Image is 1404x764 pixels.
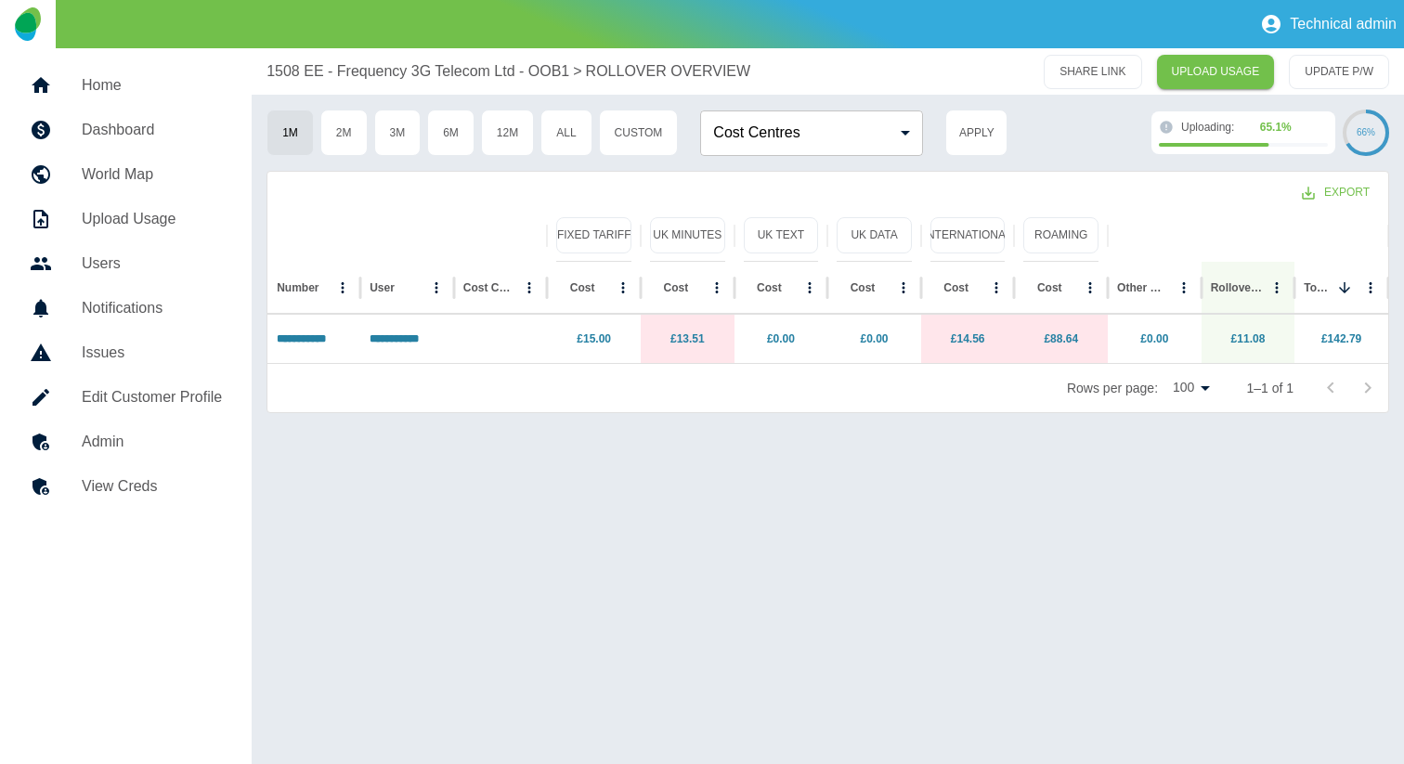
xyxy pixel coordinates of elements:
[1044,55,1141,89] button: SHARE LINK
[1140,332,1168,345] a: £0.00
[704,275,730,301] button: Cost column menu
[1165,374,1216,401] div: 100
[1117,281,1169,294] div: Other Costs
[586,60,751,83] a: ROLLOVER OVERVIEW
[573,60,581,83] p: >
[15,7,40,41] img: Logo
[15,108,237,152] a: Dashboard
[463,281,515,294] div: Cost Centre
[1287,175,1384,210] button: Export
[82,208,222,230] h5: Upload Usage
[82,297,222,319] h5: Notifications
[744,217,819,253] button: UK Text
[945,110,1007,156] button: Apply
[556,217,631,253] button: Fixed Tariff
[1332,275,1358,301] button: Sort
[374,110,422,156] button: 3M
[983,275,1009,301] button: Cost column menu
[1181,119,1328,136] div: Uploading:
[330,275,356,301] button: Number column menu
[577,332,611,345] a: £15.00
[1290,16,1397,32] p: Technical admin
[890,275,916,301] button: Cost column menu
[540,110,591,156] button: All
[1304,281,1330,294] div: Total
[82,475,222,498] h5: View Creds
[481,110,534,156] button: 12M
[1159,120,1174,135] svg: The information in the dashboard may be incomplete until finished.
[670,332,705,345] a: £13.51
[861,332,889,345] a: £0.00
[1067,379,1158,397] p: Rows per page:
[1037,281,1062,294] div: Cost
[1211,281,1263,294] div: Rollover Costs
[1157,55,1275,89] a: UPLOAD USAGE
[82,253,222,275] h5: Users
[1246,379,1293,397] p: 1–1 of 1
[15,286,237,330] a: Notifications
[1289,55,1389,89] button: UPDATE P/W
[15,241,237,286] a: Users
[15,152,237,197] a: World Map
[650,217,725,253] button: UK Minutes
[767,332,795,345] a: £0.00
[1260,119,1292,136] div: 65.1 %
[610,275,636,301] button: Cost column menu
[82,163,222,186] h5: World Map
[15,330,237,375] a: Issues
[943,281,968,294] div: Cost
[15,464,237,509] a: View Creds
[427,110,474,156] button: 6M
[1171,275,1197,301] button: Other Costs column menu
[266,110,314,156] button: 1M
[1044,332,1078,345] a: £88.64
[82,119,222,141] h5: Dashboard
[82,342,222,364] h5: Issues
[599,110,679,156] button: Custom
[370,281,395,294] div: User
[1023,217,1098,253] button: Roaming
[266,60,569,83] a: 1508 EE - Frequency 3G Telecom Ltd - OOB1
[277,281,318,294] div: Number
[320,110,368,156] button: 2M
[15,375,237,420] a: Edit Customer Profile
[1321,332,1361,345] a: £142.79
[1357,127,1375,137] text: 66%
[1358,275,1384,301] button: Total column menu
[82,386,222,408] h5: Edit Customer Profile
[1264,275,1290,301] button: Rollover Costs column menu
[570,281,595,294] div: Cost
[1231,332,1266,345] a: £11.08
[837,217,912,253] button: UK Data
[663,281,688,294] div: Cost
[930,217,1006,253] button: International
[1077,275,1103,301] button: Cost column menu
[15,420,237,464] a: Admin
[423,275,449,301] button: User column menu
[1253,6,1404,43] button: Technical admin
[797,275,823,301] button: Cost column menu
[951,332,985,345] a: £14.56
[15,197,237,241] a: Upload Usage
[82,74,222,97] h5: Home
[82,431,222,453] h5: Admin
[516,275,542,301] button: Cost Centre column menu
[851,281,876,294] div: Cost
[15,63,237,108] a: Home
[757,281,782,294] div: Cost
